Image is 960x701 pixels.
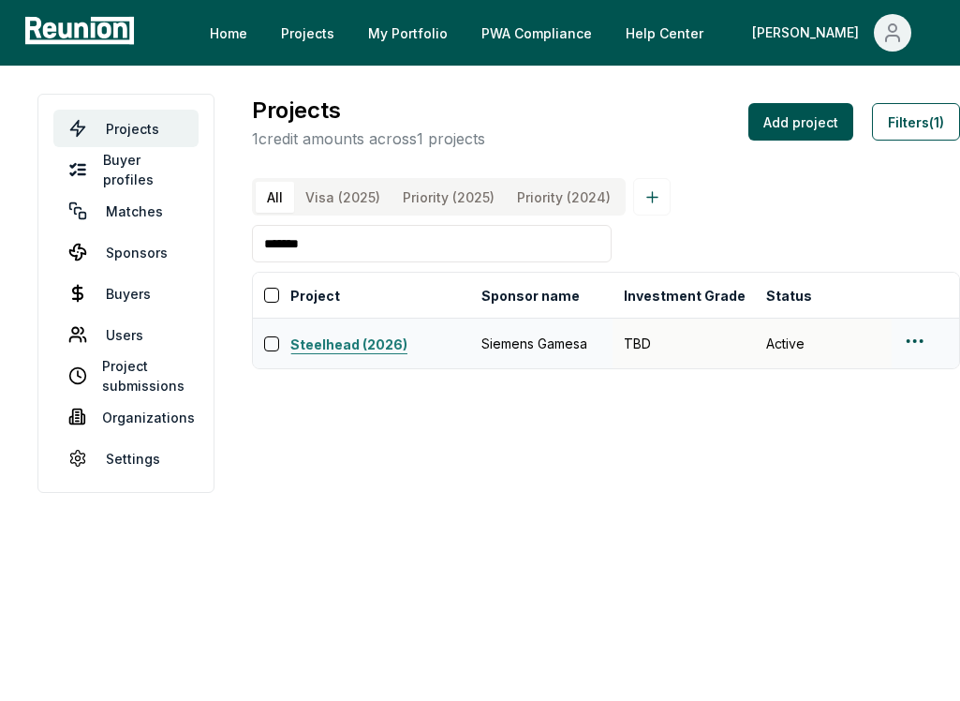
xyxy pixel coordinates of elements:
a: Help Center [611,14,718,52]
p: 1 credit amounts across 1 projects [252,127,485,150]
h3: Projects [252,94,485,127]
button: Visa (2025) [294,182,391,213]
a: Project submissions [53,357,199,395]
a: Projects [53,110,199,147]
a: Sponsors [53,233,199,271]
a: Buyers [53,275,199,312]
button: Investment Grade [620,276,749,314]
button: [PERSON_NAME] [737,14,926,52]
button: Project [287,276,344,314]
a: Settings [53,440,199,477]
nav: Main [195,14,941,52]
button: Priority (2025) [391,182,506,213]
div: Siemens Gamesa [481,334,601,353]
a: Projects [266,14,349,52]
div: TBD [624,334,744,353]
button: Steelhead (2026) [290,331,470,357]
button: Add project [748,103,853,141]
a: Buyer profiles [53,151,199,188]
button: Status [762,276,816,314]
a: Organizations [53,398,199,436]
a: Home [195,14,262,52]
a: Steelhead (2026) [290,335,470,357]
button: Sponsor name [478,276,583,314]
div: [PERSON_NAME] [752,14,866,52]
button: All [256,182,294,213]
div: Active [766,334,901,353]
a: My Portfolio [353,14,463,52]
a: PWA Compliance [466,14,607,52]
a: Users [53,316,199,353]
button: Filters(1) [872,103,960,141]
button: Priority (2024) [506,182,622,213]
a: Matches [53,192,199,230]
